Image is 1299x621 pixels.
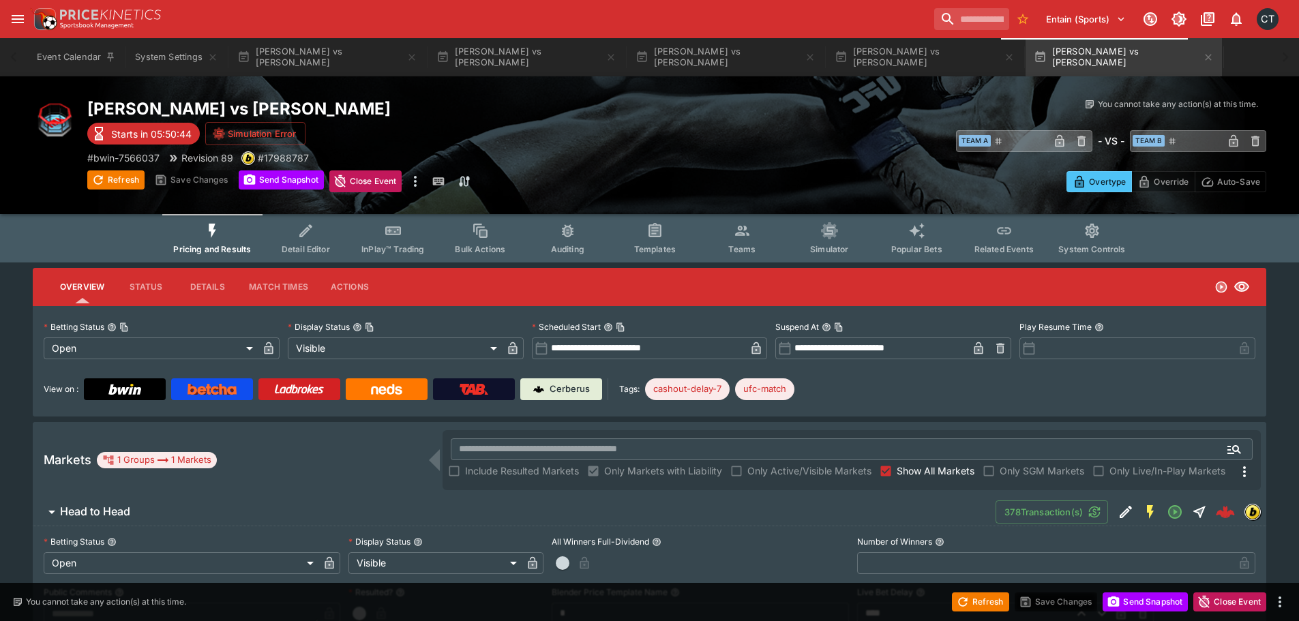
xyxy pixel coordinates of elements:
[1103,592,1188,611] button: Send Snapshot
[604,464,722,478] span: Only Markets with Liability
[1212,498,1239,526] a: 82dd29a0-244f-464c-b933-cd99864c411e
[348,536,410,547] p: Display Status
[1253,4,1283,34] button: Cameron Tarver
[1098,98,1258,110] p: You cannot take any action(s) at this time.
[87,98,677,119] h2: Copy To Clipboard
[1089,175,1126,189] p: Overtype
[775,321,819,333] p: Suspend At
[102,452,211,468] div: 1 Groups 1 Markets
[619,378,640,400] label: Tags:
[1216,502,1235,521] img: logo-cerberus--red.svg
[996,500,1108,524] button: 378Transaction(s)
[44,536,104,547] p: Betting Status
[33,498,996,526] button: Head to Head
[857,536,932,547] p: Number of Winners
[1000,464,1084,478] span: Only SGM Markets
[934,8,1009,30] input: search
[1163,500,1187,524] button: Open
[634,244,676,254] span: Templates
[239,170,324,190] button: Send Snapshot
[974,244,1034,254] span: Related Events
[26,596,186,608] p: You cannot take any action(s) at this time.
[107,322,117,332] button: Betting StatusCopy To Clipboard
[1214,280,1228,294] svg: Open
[319,271,380,303] button: Actions
[1245,504,1260,519] img: bwin
[44,378,78,400] label: View on :
[1257,8,1279,30] div: Cameron Tarver
[29,38,124,76] button: Event Calendar
[1012,8,1034,30] button: No Bookmarks
[274,384,324,395] img: Ladbrokes
[935,537,944,547] button: Number of Winners
[188,384,237,395] img: Betcha
[897,464,974,478] span: Show All Markets
[645,378,730,400] div: Betting Target: cerberus
[1131,171,1195,192] button: Override
[735,382,794,396] span: ufc-match
[49,271,115,303] button: Overview
[87,170,145,190] button: Refresh
[238,271,319,303] button: Match Times
[1154,175,1189,189] p: Override
[1019,321,1092,333] p: Play Resume Time
[552,536,649,547] p: All Winners Full-Dividend
[181,151,233,165] p: Revision 89
[33,98,76,142] img: mma.png
[413,537,423,547] button: Display Status
[834,322,843,332] button: Copy To Clipboard
[826,38,1023,76] button: [PERSON_NAME] vs [PERSON_NAME]
[288,337,502,359] div: Visible
[162,214,1136,262] div: Event type filters
[465,464,579,478] span: Include Resulted Markets
[371,384,402,395] img: Neds
[520,378,602,400] a: Cerberus
[30,5,57,33] img: PriceKinetics Logo
[891,244,942,254] span: Popular Bets
[1066,171,1266,192] div: Start From
[111,127,192,141] p: Starts in 05:50:44
[329,170,402,192] button: Close Event
[822,322,831,332] button: Suspend AtCopy To Clipboard
[1244,504,1261,520] div: bwin
[1114,500,1138,524] button: Edit Detail
[1109,464,1225,478] span: Only Live/In-Play Markets
[177,271,238,303] button: Details
[242,152,254,164] img: bwin.png
[1195,7,1220,31] button: Documentation
[1193,592,1266,611] button: Close Event
[173,244,251,254] span: Pricing and Results
[229,38,425,76] button: [PERSON_NAME] vs [PERSON_NAME]
[108,384,141,395] img: Bwin
[1167,504,1183,520] svg: Open
[44,552,318,574] div: Open
[1066,171,1132,192] button: Overtype
[627,38,824,76] button: [PERSON_NAME] vs [PERSON_NAME]
[1026,38,1222,76] button: [PERSON_NAME] vs [PERSON_NAME]
[407,170,423,192] button: more
[1058,244,1125,254] span: System Controls
[1098,134,1124,148] h6: - VS -
[282,244,330,254] span: Detail Editor
[1094,322,1104,332] button: Play Resume Time
[361,244,424,254] span: InPlay™ Trading
[645,382,730,396] span: cashout-delay-7
[1224,7,1249,31] button: Notifications
[603,322,613,332] button: Scheduled StartCopy To Clipboard
[60,22,134,29] img: Sportsbook Management
[533,384,544,395] img: Cerberus
[127,38,226,76] button: System Settings
[428,38,625,76] button: [PERSON_NAME] vs [PERSON_NAME]
[1138,500,1163,524] button: SGM Enabled
[747,464,871,478] span: Only Active/Visible Markets
[1133,135,1165,147] span: Team B
[735,378,794,400] div: Betting Target: cerberus
[60,10,161,20] img: PriceKinetics
[455,244,505,254] span: Bulk Actions
[728,244,756,254] span: Teams
[1234,279,1250,295] svg: Visible
[44,337,258,359] div: Open
[288,321,350,333] p: Display Status
[460,384,488,395] img: TabNZ
[532,321,601,333] p: Scheduled Start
